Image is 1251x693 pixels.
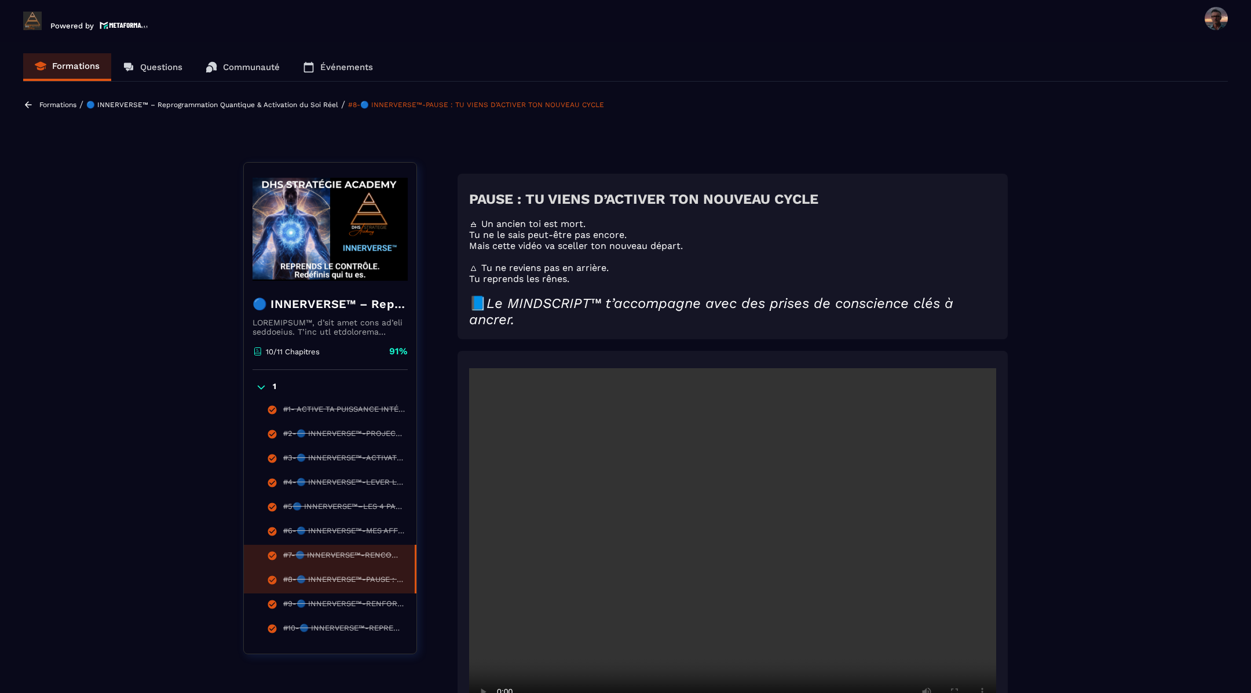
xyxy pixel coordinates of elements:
[253,296,408,312] h4: 🔵 INNERVERSE™ – Reprogrammation Quantique & Activation du Soi Réel
[348,101,604,109] a: #8-🔵 INNERVERSE™-PAUSE : TU VIENS D’ACTIVER TON NOUVEAU CYCLE
[320,62,373,72] p: Événements
[223,62,280,72] p: Communauté
[100,20,148,30] img: logo
[283,453,405,466] div: #3-🔵 INNERVERSE™-ACTIVATION PUISSANTE
[469,240,996,251] p: Mais cette vidéo va sceller ton nouveau départ.
[283,624,405,636] div: #10-🔵 INNERVERSE™-REPRENDS TON POUVOIR
[469,295,996,328] h2: 📘
[52,61,100,71] p: Formations
[50,21,94,30] p: Powered by
[469,295,953,328] em: Le MINDSCRIPT™ t’accompagne avec des prises de conscience clés à ancrer.
[283,405,405,417] div: #1- ACTIVE TA PUISSANCE INTÉRIEURE
[283,526,405,539] div: #6-🔵 INNERVERSE™-MES AFFIRMATIONS POSITIVES
[469,262,996,273] p: 🜂 Tu ne reviens pas en arrière.
[389,345,408,358] p: 91%
[469,191,818,207] strong: PAUSE : TU VIENS D’ACTIVER TON NOUVEAU CYCLE
[266,347,320,356] p: 10/11 Chapitres
[140,62,182,72] p: Questions
[39,101,76,109] a: Formations
[283,599,405,612] div: #9-🔵 INNERVERSE™-RENFORCE TON MINDSET
[253,171,408,287] img: banner
[111,53,194,81] a: Questions
[283,478,405,490] div: #4-🔵 INNERVERSE™-LEVER LES VOILES INTÉRIEURS
[341,99,345,110] span: /
[194,53,291,81] a: Communauté
[469,218,996,229] p: 🜁 Un ancien toi est mort.
[283,502,405,515] div: #5🔵 INNERVERSE™–LES 4 PALIERS VERS TA PRISE DE CONSCIENCE RÉUSSIE
[273,382,276,393] p: 1
[253,318,408,336] p: LOREMIPSUM™, d’sit amet cons ad’eli seddoeius. T’inc utl etdolorema aliquaeni ad minimveniamqui n...
[283,551,403,563] div: #7-🔵 INNERVERSE™-RENCONTRE AVEC TON ENFANT INTÉRIEUR.
[469,273,996,284] p: Tu reprends les rênes.
[291,53,385,81] a: Événements
[283,575,403,588] div: #8-🔵 INNERVERSE™-PAUSE : TU VIENS D’ACTIVER TON NOUVEAU CYCLE
[86,101,338,109] a: 🔵 INNERVERSE™ – Reprogrammation Quantique & Activation du Soi Réel
[23,12,42,30] img: logo-branding
[23,53,111,81] a: Formations
[283,429,405,442] div: #2-🔵 INNERVERSE™-PROJECTION & TRANSFORMATION PERSONNELLE
[469,229,996,240] p: Tu ne le sais peut-être pas encore.
[79,99,83,110] span: /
